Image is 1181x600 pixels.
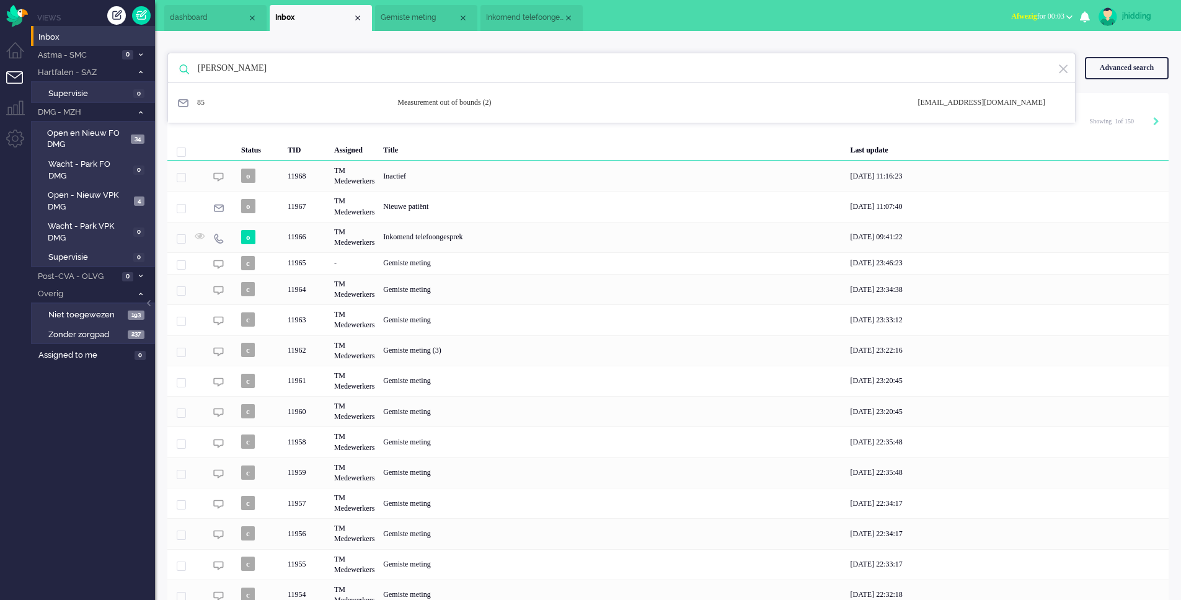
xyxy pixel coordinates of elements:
[330,488,379,518] div: TM Medewerkers
[330,252,379,274] div: -
[213,438,224,449] img: ic_chat_grey.svg
[213,560,224,571] img: ic_chat_grey.svg
[48,88,130,100] span: Supervisie
[846,274,1169,304] div: [DATE] 23:34:38
[379,335,846,366] div: Gemiste meting (3)
[36,86,154,100] a: Supervisie 0
[283,366,330,396] div: 11961
[167,488,1169,518] div: 11957
[213,469,224,479] img: ic_chat_grey.svg
[1004,7,1080,25] button: Afwezigfor 00:03
[133,165,144,175] span: 0
[48,190,131,213] span: Open - Nieuw VPK DMG
[36,288,132,300] span: Overig
[241,557,255,571] span: c
[379,396,846,426] div: Gemiste meting
[846,426,1169,457] div: [DATE] 22:35:48
[128,311,144,320] span: 193
[379,518,846,549] div: Gemiste meting
[379,488,846,518] div: Gemiste meting
[330,518,379,549] div: TM Medewerkers
[846,136,1169,161] div: Last update
[48,309,125,321] span: Niet toegewezen
[379,252,846,274] div: Gemiste meting
[48,252,130,263] span: Supervisie
[846,304,1169,335] div: [DATE] 23:33:12
[213,172,224,182] img: ic_chat_grey.svg
[283,396,330,426] div: 11960
[191,97,254,108] div: 85
[177,97,188,108] img: ic_e-mail_grey.svg
[36,307,154,321] a: Niet toegewezen 193
[1112,117,1118,126] input: Page
[36,107,132,118] span: DMG - MZH
[283,426,330,457] div: 11958
[167,426,1169,457] div: 11958
[1099,7,1117,26] img: avatar
[213,203,224,213] img: ic_e-mail_grey.svg
[330,457,379,488] div: TM Medewerkers
[283,518,330,549] div: 11956
[48,221,130,244] span: Wacht - Park VPK DMG
[486,12,564,23] span: Inkomend telefoongesprek
[283,457,330,488] div: 11959
[275,12,353,23] span: Inbox
[379,366,846,396] div: Gemiste meting
[213,285,224,296] img: ic_chat_grey.svg
[1096,7,1169,26] a: jhidding
[167,518,1169,549] div: 11956
[6,42,34,70] li: Dashboard menu
[283,274,330,304] div: 11964
[241,343,255,357] span: c
[241,230,255,244] span: o
[6,100,34,128] li: Supervisor menu
[846,396,1169,426] div: [DATE] 23:20:45
[133,89,144,99] span: 0
[379,549,846,580] div: Gemiste meting
[36,67,132,79] span: Hartfalen - SAZ
[167,191,1169,221] div: 11967
[122,50,133,60] span: 0
[213,499,224,510] img: ic_chat_grey.svg
[379,191,846,221] div: Nieuwe patiënt
[846,335,1169,366] div: [DATE] 23:22:16
[213,315,224,326] img: ic_chat_grey.svg
[1011,12,1064,20] span: for 00:03
[167,549,1169,580] div: 11955
[135,351,146,360] span: 0
[6,5,28,27] img: flow_omnibird.svg
[132,6,151,25] a: Quick Ticket
[283,252,330,274] div: 11965
[36,157,154,182] a: Wacht - Park FO DMG 0
[1058,63,1069,75] img: ic-exit.svg
[480,5,583,31] li: 11966
[241,374,255,388] span: c
[167,161,1169,191] div: 11968
[213,377,224,387] img: ic_chat_grey.svg
[283,191,330,221] div: 11967
[38,32,155,43] span: Inbox
[36,219,154,244] a: Wacht - Park VPK DMG 0
[213,346,224,357] img: ic_chat_grey.svg
[241,169,255,183] span: o
[167,457,1169,488] div: 11959
[237,136,283,161] div: Status
[241,526,255,540] span: c
[213,259,224,270] img: ic_chat_grey.svg
[241,312,255,327] span: c
[458,13,468,23] div: Close tab
[133,253,144,262] span: 0
[283,335,330,366] div: 11962
[6,71,34,99] li: Tickets menu
[167,366,1169,396] div: 11961
[1122,10,1169,22] div: jhidding
[167,304,1169,335] div: 11963
[36,348,155,361] a: Assigned to me 0
[375,5,477,31] li: 2814
[1011,12,1037,20] span: Afwezig
[36,250,154,263] a: Supervisie 0
[330,222,379,252] div: TM Medewerkers
[213,407,224,418] img: ic_chat_grey.svg
[379,161,846,191] div: Inactief
[213,529,224,540] img: ic_chat_grey.svg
